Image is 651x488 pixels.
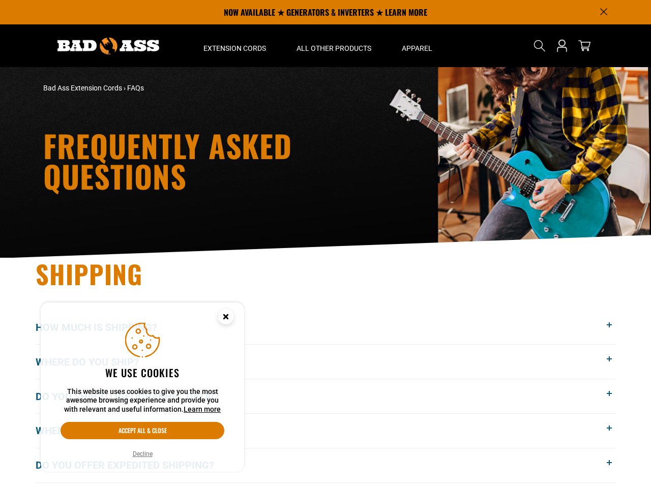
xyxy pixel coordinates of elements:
[281,24,387,67] summary: All Other Products
[36,389,234,404] span: Do you ship to [GEOGRAPHIC_DATA]?
[36,457,229,473] span: Do you offer expedited shipping?
[43,84,122,92] a: Bad Ass Extension Cords
[61,387,224,414] p: This website uses cookies to give you the most awesome browsing experience and provide you with r...
[36,311,615,345] button: How much is shipping?
[43,130,415,191] h1: Frequently Asked Questions
[36,379,615,413] button: Do you ship to [GEOGRAPHIC_DATA]?
[127,84,144,92] span: FAQs
[36,255,142,292] span: Shipping
[36,345,615,379] button: Where do you ship?
[387,24,448,67] summary: Apparel
[531,38,548,54] summary: Search
[43,83,415,94] nav: breadcrumbs
[61,422,224,439] button: Accept all & close
[203,44,266,53] span: Extension Cords
[402,44,432,53] span: Apparel
[36,448,615,482] button: Do you offer expedited shipping?
[130,449,156,459] button: Decline
[36,423,212,438] span: When will my order get here?
[124,84,126,92] span: ›
[188,24,281,67] summary: Extension Cords
[36,414,615,448] button: When will my order get here?
[57,38,159,54] img: Bad Ass Extension Cords
[61,366,224,379] h2: We use cookies
[36,320,172,335] span: How much is shipping?
[36,354,154,370] span: Where do you ship?
[184,405,221,413] a: Learn more
[297,44,371,53] span: All Other Products
[41,302,244,472] aside: Cookie Consent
